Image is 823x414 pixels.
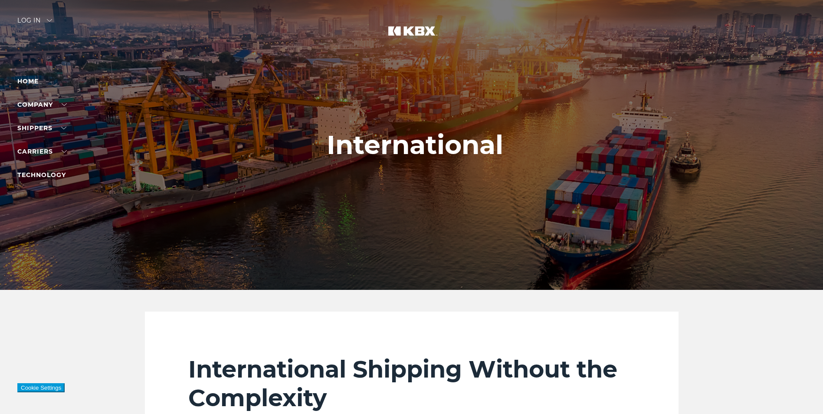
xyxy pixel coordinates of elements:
[17,148,67,155] a: Carriers
[17,17,52,30] div: Log in
[17,124,66,132] a: SHIPPERS
[379,17,444,56] img: kbx logo
[17,383,65,392] button: Cookie Settings
[17,171,66,179] a: Technology
[17,101,67,108] a: Company
[188,355,635,412] h2: International Shipping Without the Complexity
[17,77,39,85] a: Home
[47,19,52,22] img: arrow
[327,130,503,160] h1: International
